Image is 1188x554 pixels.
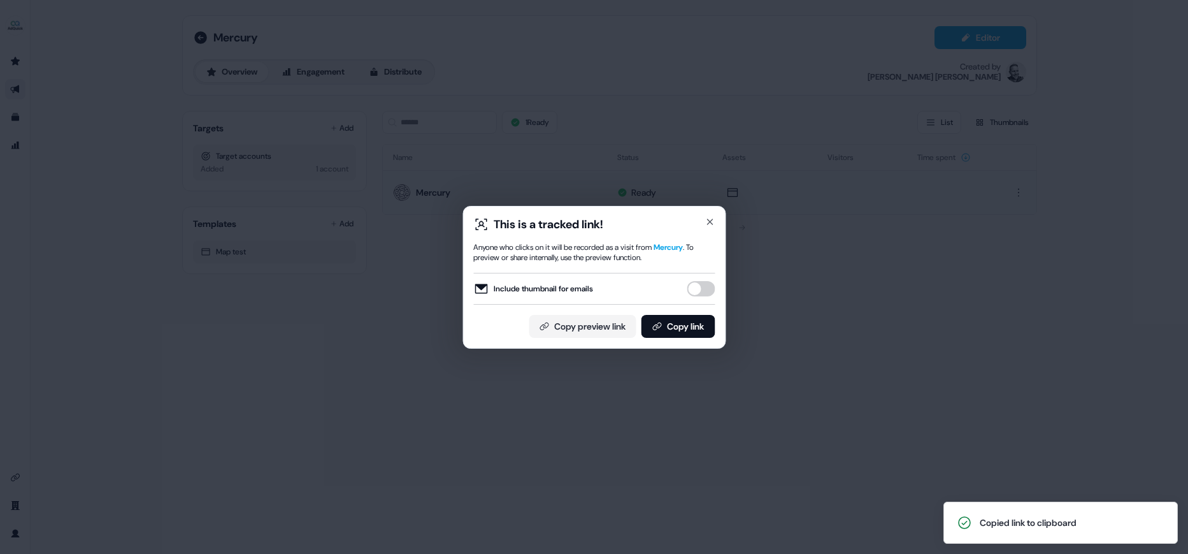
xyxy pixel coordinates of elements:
button: Copy preview link [529,315,636,338]
div: Anyone who clicks on it will be recorded as a visit from . To preview or share internally, use th... [473,242,715,263]
label: Include thumbnail for emails [473,281,593,296]
button: Copy link [641,315,715,338]
div: This is a tracked link! [494,217,603,232]
span: Mercury [654,242,683,252]
div: Copied link to clipboard [980,516,1077,529]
